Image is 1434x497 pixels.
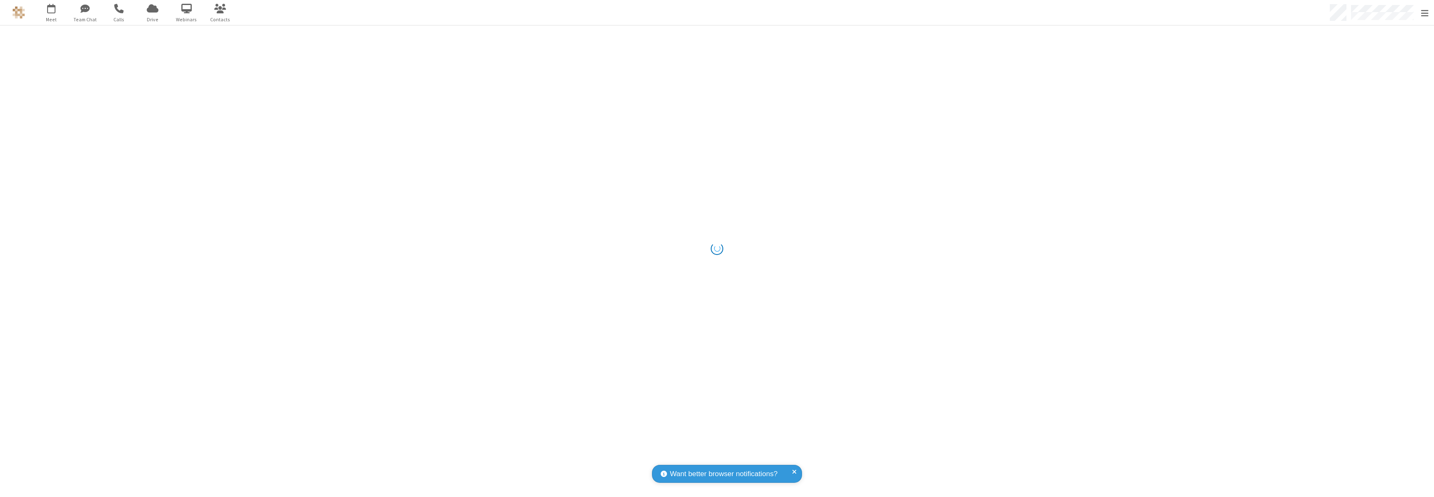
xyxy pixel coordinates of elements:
[70,16,101,23] span: Team Chat
[13,6,25,19] img: QA Selenium DO NOT DELETE OR CHANGE
[171,16,202,23] span: Webinars
[36,16,67,23] span: Meet
[1413,475,1428,491] iframe: Chat
[670,469,777,479] span: Want better browser notifications?
[205,16,236,23] span: Contacts
[103,16,135,23] span: Calls
[137,16,168,23] span: Drive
